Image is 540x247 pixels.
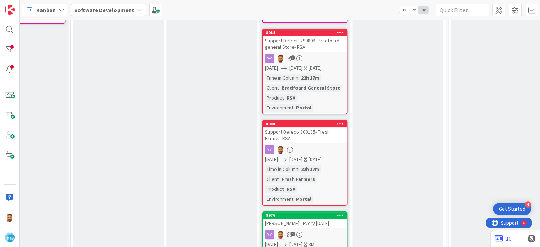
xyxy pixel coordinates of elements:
div: 8988 [266,122,347,127]
span: : [293,104,294,112]
span: : [279,84,280,92]
span: [DATE] [265,156,278,163]
div: 8984Support Defect- 299808- Bradfoard general Store- RSA [263,29,347,52]
div: 8976 [263,212,347,219]
div: 22h 17m [299,74,321,82]
div: Time in Column [265,74,298,82]
div: Bradfoard General Store [280,84,342,92]
img: avatar [5,232,15,242]
span: 3 [290,55,295,60]
div: 4 [37,3,39,9]
span: 1 [290,232,295,236]
b: Software Development [74,6,134,14]
div: 8984 [266,30,347,35]
span: : [279,175,280,183]
div: Product [265,94,284,102]
div: 22h 17m [299,165,321,173]
div: 8976 [266,213,347,218]
div: Environment [265,104,293,112]
div: Time in Column [265,165,298,173]
div: 8976[PERSON_NAME] - Every [DATE] [263,212,347,228]
span: Support [15,1,32,10]
div: Client [265,84,279,92]
div: Fresh Farmers [280,175,317,183]
span: Kanban [36,6,56,14]
span: [DATE] [289,156,302,163]
div: Portal [294,195,313,203]
span: : [284,185,285,193]
div: Open Get Started checklist, remaining modules: 4 [493,203,531,215]
div: Environment [265,195,293,203]
span: [DATE] [289,64,302,72]
div: Client [265,175,279,183]
div: Support Defect- 300185- Fresh Farmes-RSA [263,127,347,143]
span: : [284,94,285,102]
div: 8988Support Defect- 300185- Fresh Farmes-RSA [263,121,347,143]
span: 1x [399,6,409,14]
div: [PERSON_NAME] - Every [DATE] [263,219,347,228]
span: [DATE] [265,64,278,72]
img: Visit kanbanzone.com [5,5,15,15]
div: Portal [294,104,313,112]
div: Support Defect- 299808- Bradfoard general Store- RSA [263,36,347,52]
div: AS [263,54,347,63]
div: [DATE] [309,156,322,163]
img: AS [276,145,285,154]
span: 3x [419,6,428,14]
div: RSA [285,185,297,193]
span: : [293,195,294,203]
div: Get Started [499,205,525,213]
div: RSA [285,94,297,102]
div: Product [265,185,284,193]
span: 2x [409,6,419,14]
img: AS [276,230,285,239]
div: 4 [525,201,531,208]
a: 8988Support Defect- 300185- Fresh Farmes-RSAAS[DATE][DATE][DATE]Time in Column:22h 17mClient:Fres... [262,120,347,206]
img: AS [5,213,15,222]
input: Quick Filter... [436,4,489,16]
a: 8984Support Defect- 299808- Bradfoard general Store- RSAAS[DATE][DATE][DATE]Time in Column:22h 17... [262,29,347,114]
span: : [298,165,299,173]
div: AS [263,230,347,239]
div: AS [263,145,347,154]
span: : [298,74,299,82]
img: AS [276,54,285,63]
div: [DATE] [309,64,322,72]
div: 8988 [263,121,347,127]
a: 10 [495,234,512,243]
div: 8984 [263,29,347,36]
